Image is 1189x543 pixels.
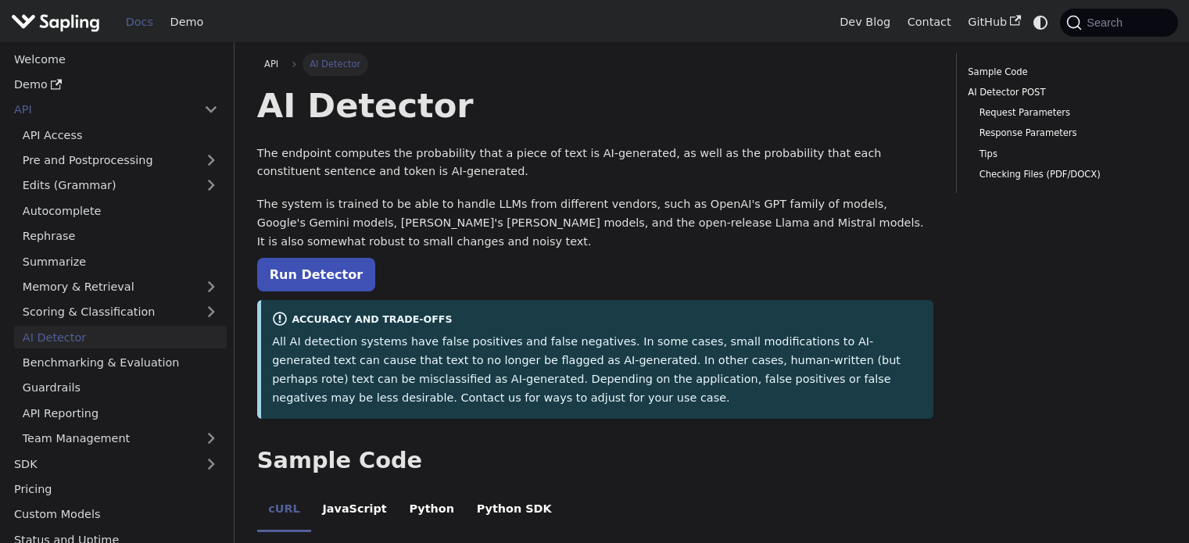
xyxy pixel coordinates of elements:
[257,195,933,251] p: The system is trained to be able to handle LLMs from different vendors, such as OpenAI's GPT fami...
[14,427,227,450] a: Team Management
[264,59,278,70] span: API
[272,311,922,330] div: Accuracy and Trade-offs
[979,126,1155,141] a: Response Parameters
[14,149,227,172] a: Pre and Postprocessing
[311,489,398,533] li: JavaScript
[14,276,227,298] a: Memory & Retrieval
[272,333,922,407] p: All AI detection systems have false positives and false negatives. In some cases, small modificat...
[1060,9,1177,37] button: Search (Command+K)
[14,301,227,323] a: Scoring & Classification
[5,478,227,501] a: Pricing
[257,258,375,291] a: Run Detector
[5,98,195,121] a: API
[257,489,311,533] li: cURL
[11,11,100,34] img: Sapling.ai
[1082,16,1132,29] span: Search
[14,326,227,348] a: AI Detector
[14,250,227,273] a: Summarize
[465,489,563,533] li: Python SDK
[195,98,227,121] button: Collapse sidebar category 'API'
[5,48,227,70] a: Welcome
[14,402,227,424] a: API Reporting
[14,199,227,222] a: Autocomplete
[979,167,1155,182] a: Checking Files (PDF/DOCX)
[14,377,227,399] a: Guardrails
[257,145,933,182] p: The endpoint computes the probability that a piece of text is AI-generated, as well as the probab...
[831,10,898,34] a: Dev Blog
[979,105,1155,120] a: Request Parameters
[11,11,106,34] a: Sapling.aiSapling.ai
[14,174,227,197] a: Edits (Grammar)
[5,452,195,475] a: SDK
[968,85,1161,100] a: AI Detector POST
[14,352,227,374] a: Benchmarking & Evaluation
[979,147,1155,162] a: Tips
[5,503,227,526] a: Custom Models
[195,452,227,475] button: Expand sidebar category 'SDK'
[5,73,227,96] a: Demo
[257,84,933,127] h1: AI Detector
[162,10,212,34] a: Demo
[899,10,960,34] a: Contact
[14,123,227,146] a: API Access
[257,447,933,475] h2: Sample Code
[303,53,368,75] span: AI Detector
[959,10,1029,34] a: GitHub
[14,225,227,248] a: Rephrase
[398,489,465,533] li: Python
[1030,11,1052,34] button: Switch between dark and light mode (currently system mode)
[968,65,1161,80] a: Sample Code
[257,53,933,75] nav: Breadcrumbs
[117,10,162,34] a: Docs
[257,53,286,75] a: API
